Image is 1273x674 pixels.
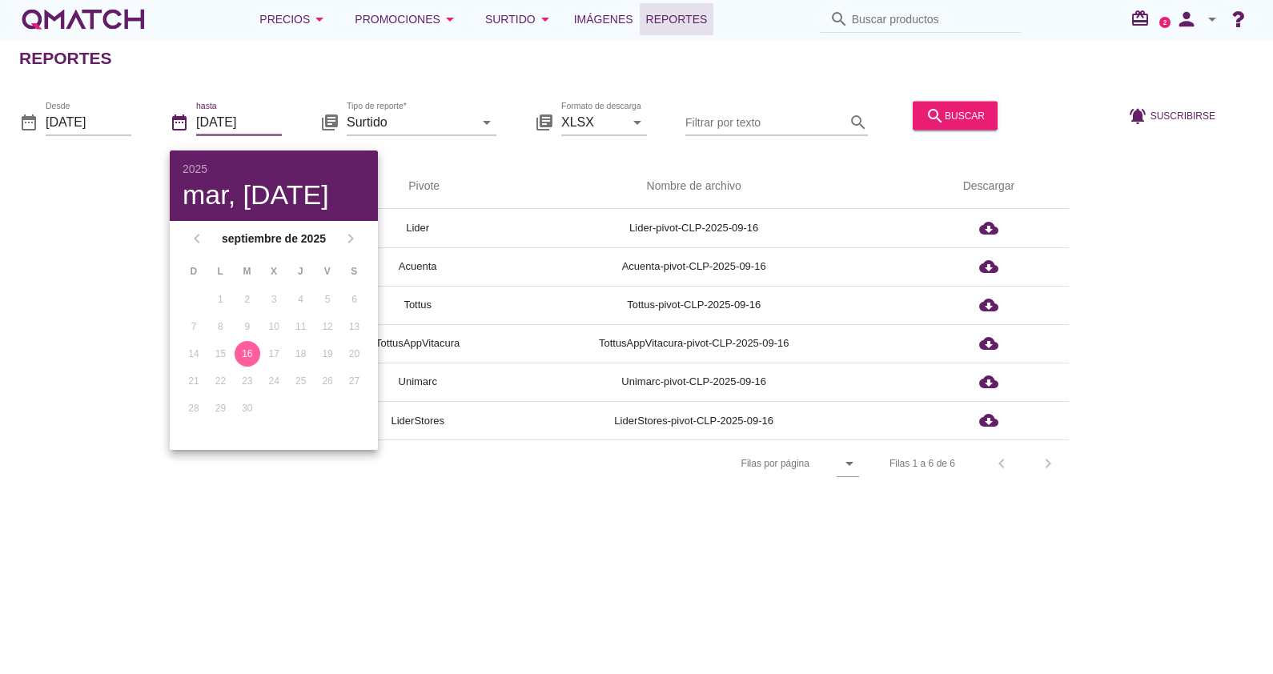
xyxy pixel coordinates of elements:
[342,3,472,35] button: Promociones
[310,10,329,29] i: arrow_drop_down
[235,341,260,367] button: 16
[568,3,640,35] a: Imágenes
[479,286,909,324] td: Tottus-pivot-CLP-2025-09-16
[356,209,479,247] td: Lider
[472,3,568,35] button: Surtido
[261,258,286,285] th: X
[356,401,479,439] td: LiderStores
[535,112,554,131] i: library_books
[477,112,496,131] i: arrow_drop_down
[574,10,633,29] span: Imágenes
[646,10,708,29] span: Reportes
[889,456,955,471] div: Filas 1 a 6 de 6
[211,231,336,247] strong: septiembre de 2025
[479,164,909,209] th: Nombre de archivo: Not sorted.
[288,258,313,285] th: J
[259,10,329,29] div: Precios
[1130,9,1156,28] i: redeem
[640,3,714,35] a: Reportes
[979,219,998,238] i: cloud_download
[315,258,339,285] th: V
[355,10,460,29] div: Promociones
[536,10,555,29] i: arrow_drop_down
[183,163,365,175] div: 2025
[926,106,945,125] i: search
[979,334,998,353] i: cloud_download
[247,3,342,35] button: Precios
[979,372,998,391] i: cloud_download
[581,440,859,487] div: Filas por página
[19,112,38,131] i: date_range
[356,164,479,209] th: Pivote: Not sorted. Activate to sort ascending.
[849,112,868,131] i: search
[170,112,189,131] i: date_range
[183,181,365,208] div: mar, [DATE]
[19,46,112,71] h2: Reportes
[1159,17,1171,28] a: 2
[852,6,1012,32] input: Buscar productos
[235,347,260,361] div: 16
[979,295,998,315] i: cloud_download
[19,3,147,35] a: white-qmatch-logo
[628,112,647,131] i: arrow_drop_down
[196,109,282,134] input: hasta
[1203,10,1222,29] i: arrow_drop_down
[1163,18,1167,26] text: 2
[347,109,474,134] input: Tipo de reporte*
[342,258,367,285] th: S
[181,258,206,285] th: D
[561,109,624,134] input: Formato de descarga
[479,363,909,401] td: Unimarc-pivot-CLP-2025-09-16
[685,109,845,134] input: Filtrar por texto
[235,258,259,285] th: M
[356,324,479,363] td: TottusAppVitacura
[840,454,859,473] i: arrow_drop_down
[479,209,909,247] td: Lider-pivot-CLP-2025-09-16
[356,247,479,286] td: Acuenta
[913,101,998,130] button: buscar
[356,363,479,401] td: Unimarc
[926,106,985,125] div: buscar
[1128,106,1151,125] i: notifications_active
[479,324,909,363] td: TottusAppVitacura-pivot-CLP-2025-09-16
[1151,108,1215,122] span: Suscribirse
[829,10,849,29] i: search
[1171,8,1203,30] i: person
[440,10,460,29] i: arrow_drop_down
[979,257,998,276] i: cloud_download
[207,258,232,285] th: L
[356,286,479,324] td: Tottus
[320,112,339,131] i: library_books
[479,247,909,286] td: Acuenta-pivot-CLP-2025-09-16
[909,164,1069,209] th: Descargar: Not sorted.
[485,10,555,29] div: Surtido
[46,109,131,134] input: Desde
[1115,101,1228,130] button: Suscribirse
[979,411,998,430] i: cloud_download
[479,401,909,439] td: LiderStores-pivot-CLP-2025-09-16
